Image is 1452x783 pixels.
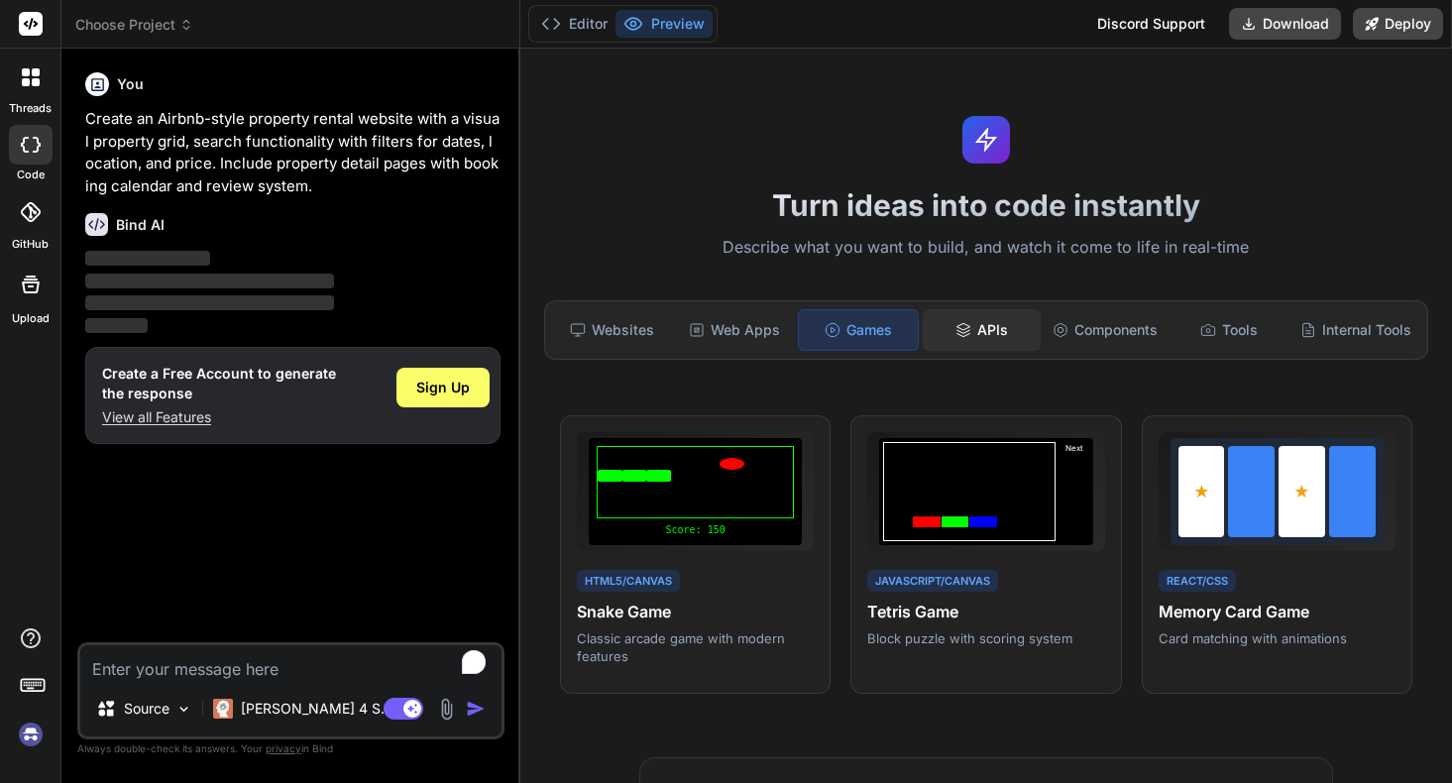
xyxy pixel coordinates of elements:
[12,236,49,253] label: GitHub
[14,718,48,751] img: signin
[867,629,1104,647] p: Block puzzle with scoring system
[213,699,233,719] img: Claude 4 Sonnet
[466,699,486,719] img: icon
[241,699,389,719] p: [PERSON_NAME] 4 S..
[577,570,680,593] div: HTML5/Canvas
[615,10,713,38] button: Preview
[577,600,814,623] h4: Snake Game
[532,235,1440,261] p: Describe what you want to build, and watch it come to life in real-time
[597,522,794,537] div: Score: 150
[867,570,998,593] div: JavaScript/Canvas
[435,698,458,721] img: attachment
[533,10,615,38] button: Editor
[577,629,814,665] p: Classic arcade game with modern features
[80,645,502,681] textarea: To enrich screen reader interactions, please activate Accessibility in Grammarly extension settings
[1085,8,1217,40] div: Discord Support
[1159,629,1396,647] p: Card matching with animations
[1292,309,1419,351] div: Internal Tools
[553,309,672,351] div: Websites
[416,378,470,397] span: Sign Up
[124,699,169,719] p: Source
[85,251,210,266] span: ‌
[867,600,1104,623] h4: Tetris Game
[75,15,193,35] span: Choose Project
[102,407,336,427] p: View all Features
[102,364,336,403] h1: Create a Free Account to generate the response
[85,108,501,197] p: Create an Airbnb-style property rental website with a visual property grid, search functionality ...
[1159,600,1396,623] h4: Memory Card Game
[175,701,192,718] img: Pick Models
[266,742,301,754] span: privacy
[85,295,334,310] span: ‌
[798,309,919,351] div: Games
[17,167,45,183] label: code
[12,310,50,327] label: Upload
[1170,309,1288,351] div: Tools
[9,100,52,117] label: threads
[85,318,148,333] span: ‌
[117,74,144,94] h6: You
[532,187,1440,223] h1: Turn ideas into code instantly
[1060,442,1089,541] div: Next
[116,215,165,235] h6: Bind AI
[85,274,334,288] span: ‌
[676,309,795,351] div: Web Apps
[923,309,1042,351] div: APIs
[1159,570,1236,593] div: React/CSS
[1229,8,1341,40] button: Download
[1353,8,1443,40] button: Deploy
[77,739,504,758] p: Always double-check its answers. Your in Bind
[1045,309,1166,351] div: Components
